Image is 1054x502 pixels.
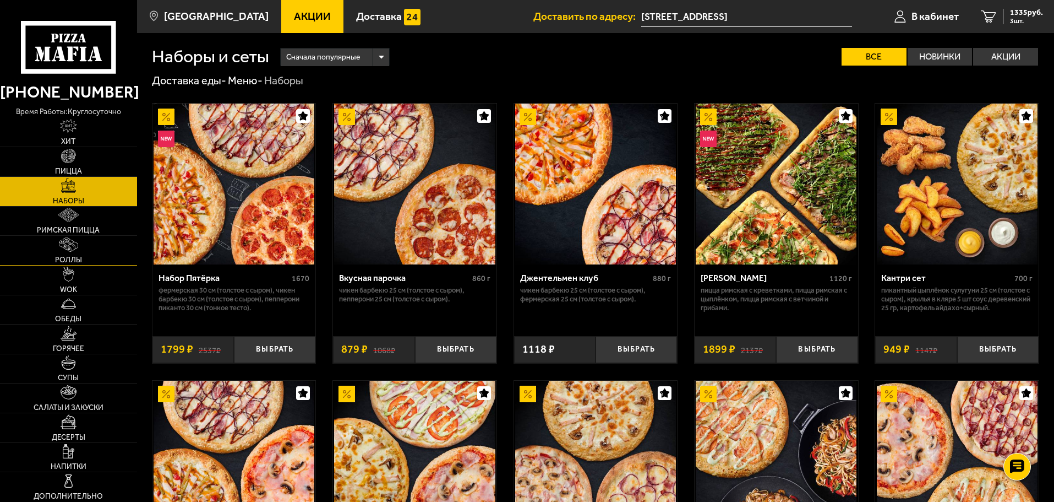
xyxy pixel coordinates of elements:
span: Доставить по адресу: [533,11,641,21]
span: Салаты и закуски [34,404,103,412]
button: Выбрать [957,336,1039,363]
div: Вкусная парочка [339,273,469,283]
img: Акционный [881,386,897,402]
s: 2137 ₽ [741,344,763,355]
img: Акционный [520,386,536,402]
span: Дополнительно [34,493,103,500]
p: Чикен Барбекю 25 см (толстое с сыром), Пепперони 25 см (толстое с сыром). [339,286,490,304]
span: 949 ₽ [883,344,910,355]
label: Новинки [908,48,973,66]
div: [PERSON_NAME] [701,273,827,283]
span: 880 г [653,274,671,283]
img: Акционный [520,109,536,125]
img: Акционный [881,109,897,125]
div: Набор Пятёрка [159,273,290,283]
a: Доставка еды- [152,74,226,87]
span: Доставка [356,11,402,21]
div: Наборы [264,74,303,88]
span: Пицца [55,168,82,175]
span: 1335 руб. [1010,9,1043,17]
span: Сначала популярные [286,47,360,68]
span: 879 ₽ [341,344,368,355]
button: Выбрать [234,336,315,363]
h1: Наборы и сеты [152,48,269,66]
img: Акционный [158,109,174,125]
span: 3 шт. [1010,18,1043,24]
img: Акционный [700,386,717,402]
button: Выбрать [596,336,677,363]
img: Джентельмен клуб [515,104,676,265]
label: Акции [973,48,1038,66]
img: Акционный [338,386,355,402]
span: Напитки [51,463,86,471]
span: Супы [58,374,79,382]
img: Кантри сет [877,104,1037,265]
span: улица Кржижановского, 5к2 [641,7,852,27]
span: [GEOGRAPHIC_DATA] [164,11,269,21]
img: Мама Миа [696,104,856,265]
a: АкционныйНовинкаНабор Пятёрка [152,104,316,265]
img: Новинка [158,131,174,147]
span: Десерты [52,434,85,441]
button: Выбрать [776,336,858,363]
s: 1068 ₽ [373,344,395,355]
img: Акционный [338,109,355,125]
p: Пикантный цыплёнок сулугуни 25 см (толстое с сыром), крылья в кляре 5 шт соус деревенский 25 гр, ... [881,286,1033,312]
span: Обеды [55,315,81,323]
span: 1899 ₽ [703,344,735,355]
a: АкционныйВкусная парочка [333,104,496,265]
span: В кабинет [911,11,959,21]
div: Кантри сет [881,273,1012,283]
span: 1118 ₽ [522,344,555,355]
span: Наборы [53,197,84,205]
span: 1120 г [829,274,852,283]
img: Вкусная парочка [334,104,495,265]
p: Чикен Барбекю 25 см (толстое с сыром), Фермерская 25 см (толстое с сыром). [520,286,671,304]
a: АкционныйКантри сет [875,104,1039,265]
p: Фермерская 30 см (толстое с сыром), Чикен Барбекю 30 см (толстое с сыром), Пепперони Пиканто 30 с... [159,286,310,312]
p: Пицца Римская с креветками, Пицца Римская с цыплёнком, Пицца Римская с ветчиной и грибами. [701,286,852,312]
span: Акции [294,11,331,21]
img: Набор Пятёрка [154,104,314,265]
a: Меню- [228,74,263,87]
img: Новинка [700,131,717,147]
span: 1670 [292,274,309,283]
button: Выбрать [415,336,496,363]
s: 1147 ₽ [915,344,937,355]
span: 1799 ₽ [161,344,193,355]
span: Горячее [53,345,84,353]
span: 860 г [472,274,490,283]
a: АкционныйДжентельмен клуб [514,104,678,265]
s: 2537 ₽ [199,344,221,355]
img: Акционный [700,109,717,125]
img: Акционный [158,386,174,402]
span: Римская пицца [37,226,100,234]
img: 15daf4d41897b9f0e9f617042186c801.svg [404,9,420,25]
span: WOK [60,286,77,294]
span: 700 г [1014,274,1033,283]
span: Хит [61,138,75,145]
label: Все [842,48,906,66]
div: Джентельмен клуб [520,273,651,283]
span: Роллы [55,256,82,264]
input: Ваш адрес доставки [641,7,852,27]
a: АкционныйНовинкаМама Миа [695,104,858,265]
